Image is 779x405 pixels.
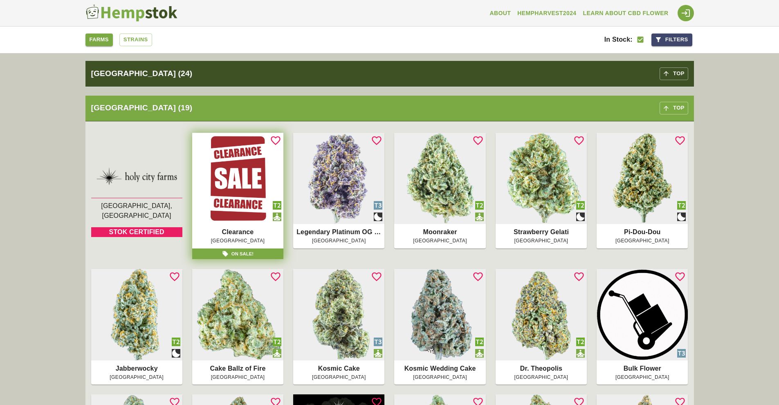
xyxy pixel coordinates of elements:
svg: Login to Add Favorite [270,135,281,146]
a: Bulk Flower[GEOGRAPHIC_DATA] [600,364,685,382]
p: Kosmic Cake [296,364,381,374]
span: [GEOGRAPHIC_DATA] [499,237,584,245]
svg: Login to Add Favorite [270,271,281,282]
a: Learn About CBD Flower [580,6,672,21]
a: Moonraker[GEOGRAPHIC_DATA] [397,227,482,245]
a: Jabberwocky[GEOGRAPHIC_DATA] [94,364,179,382]
span: [GEOGRAPHIC_DATA] [296,237,381,245]
svg: Login to Add Favorite [472,271,484,282]
span: [GEOGRAPHIC_DATA] [195,237,280,245]
a: Cake Ballz of Fire[GEOGRAPHIC_DATA] [195,364,280,382]
img: indica-leaning [172,349,180,358]
img: hybrid [475,349,484,358]
img: Type 2 [576,201,585,210]
p: Kosmic Wedding Cake [397,364,482,374]
img: hybrid [273,349,281,358]
img: Jabberwocky [91,269,182,360]
span: In Stock: [604,36,633,43]
a: Hempstok Logo [85,4,181,22]
div: STOK CERTIFIED [91,227,182,237]
a: Dr. Theopolis[GEOGRAPHIC_DATA] [499,364,584,382]
img: Type 2 [475,338,484,346]
svg: Login to Add Favorite [573,135,585,146]
img: hybrid [475,213,484,221]
img: Kosmic Cake [293,269,384,360]
p: Pi-Dou-Dou [600,227,685,237]
span: [GEOGRAPHIC_DATA] [296,374,381,382]
img: hybrid [576,349,585,358]
p: Dr. Theopolis [499,364,584,374]
span: [GEOGRAPHIC_DATA] [600,237,685,245]
a: Strains [119,34,152,46]
p: ON SALE! [231,251,254,257]
p: Clearance [195,227,280,237]
img: Hempstok Logo [85,4,177,22]
p: Cake Ballz of Fire [195,364,280,374]
h2: [GEOGRAPHIC_DATA] (19) [91,102,660,114]
span: [GEOGRAPHIC_DATA] [94,374,179,382]
span: [GEOGRAPHIC_DATA] [397,374,482,382]
img: indica-leaning [677,213,686,221]
p: Bulk Flower [600,364,685,374]
img: Clearance [192,133,283,224]
img: Dr. Theopolis [496,269,587,360]
img: Legendary Platinum OG Diesel [293,133,384,224]
img: Type 2 [576,338,585,346]
svg: Login to Add Favorite [371,271,382,282]
p: Jabberwocky [94,364,179,374]
img: Cake Ballz of Fire [192,269,283,360]
img: Bulk Flower [597,269,688,360]
button: top [660,67,688,80]
img: Type 2 [172,338,180,346]
svg: Login to Add Favorite [674,135,686,146]
img: Type 2 [677,201,686,210]
img: Strawberry Gelati [496,133,587,224]
img: indica-leaning [576,213,585,221]
a: Kosmic Cake[GEOGRAPHIC_DATA] [296,364,381,382]
a: Pi-Dou-Dou[GEOGRAPHIC_DATA] [600,227,685,245]
img: Type 2 [273,338,281,346]
span: [GEOGRAPHIC_DATA] [195,374,280,382]
button: Filters [651,34,692,46]
img: Moonraker [394,133,485,224]
img: indica-leaning [374,213,382,221]
a: HempHarvest2024 [514,6,579,21]
div: [GEOGRAPHIC_DATA], [GEOGRAPHIC_DATA] [91,201,182,221]
a: Clearance[GEOGRAPHIC_DATA] [195,227,280,245]
a: Legendary Platinum OG Diesel[GEOGRAPHIC_DATA] [296,227,381,245]
a: Strawberry Gelati[GEOGRAPHIC_DATA] [499,227,584,245]
p: Moonraker [397,227,482,237]
svg: Login to Add Favorite [674,271,686,282]
p: Strawberry Gelati [499,227,584,237]
svg: Login to Add Favorite [472,135,484,146]
img: Type 3 [374,338,382,346]
svg: Login to Add Favorite [371,135,382,146]
img: Type 3 [677,349,686,358]
a: About [487,6,514,21]
img: Type 2 [475,201,484,210]
svg: Login to Add Favorite [573,271,585,282]
div: Login [678,5,694,21]
img: Pi-Dou-Dou [597,133,688,224]
img: Type 2 [273,201,281,210]
img: Holy City Farms [91,155,182,198]
svg: Login to Add Favorite [169,271,180,282]
p: Legendary Platinum OG Diesel [296,227,381,237]
span: [GEOGRAPHIC_DATA] [499,374,584,382]
img: hybrid [273,213,281,221]
h2: [GEOGRAPHIC_DATA] (24) [91,68,660,80]
a: Kosmic Wedding Cake[GEOGRAPHIC_DATA] [397,364,482,382]
span: [GEOGRAPHIC_DATA] [397,237,482,245]
img: hybrid [374,349,382,358]
button: top [660,102,688,114]
img: Type 3 [374,201,382,210]
a: Farms [85,34,113,46]
span: [GEOGRAPHIC_DATA] [600,374,685,382]
img: Kosmic Wedding Cake [394,269,485,360]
